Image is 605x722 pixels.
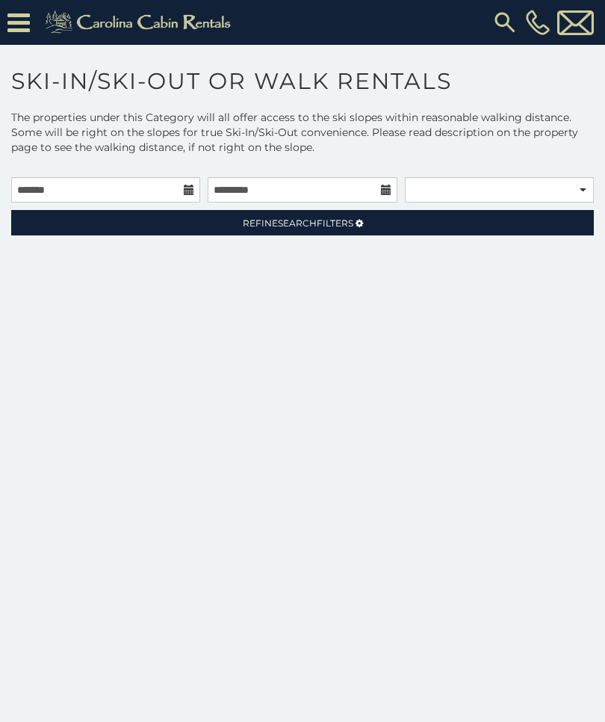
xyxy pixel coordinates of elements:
[11,210,594,235] a: RefineSearchFilters
[243,217,353,229] span: Refine Filters
[491,9,518,36] img: search-regular.svg
[278,217,317,229] span: Search
[522,10,553,35] a: [PHONE_NUMBER]
[37,7,243,37] img: Khaki-logo.png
